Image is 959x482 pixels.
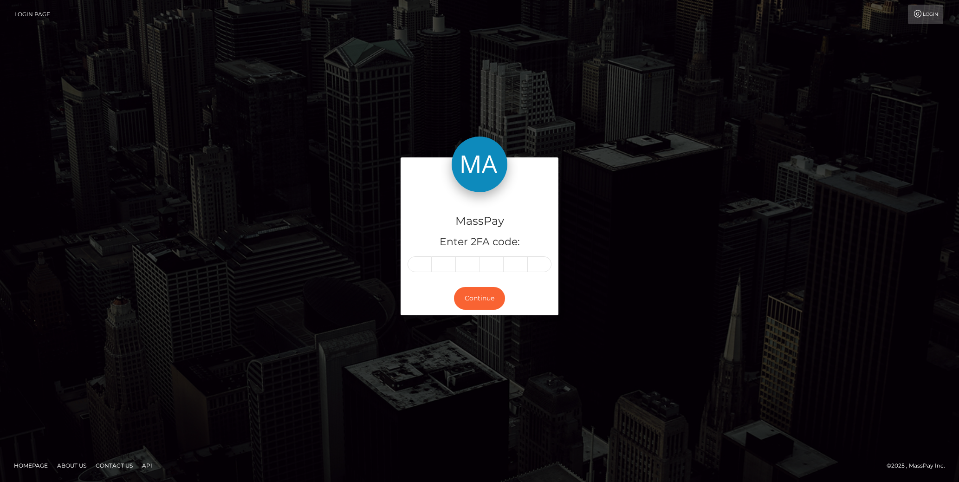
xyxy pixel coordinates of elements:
a: About Us [53,458,90,473]
a: Contact Us [92,458,136,473]
h4: MassPay [408,213,551,229]
a: API [138,458,156,473]
a: Homepage [10,458,52,473]
div: © 2025 , MassPay Inc. [887,461,952,471]
a: Login [908,5,943,24]
a: Login Page [14,5,50,24]
h5: Enter 2FA code: [408,235,551,249]
button: Continue [454,287,505,310]
img: MassPay [452,137,507,192]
